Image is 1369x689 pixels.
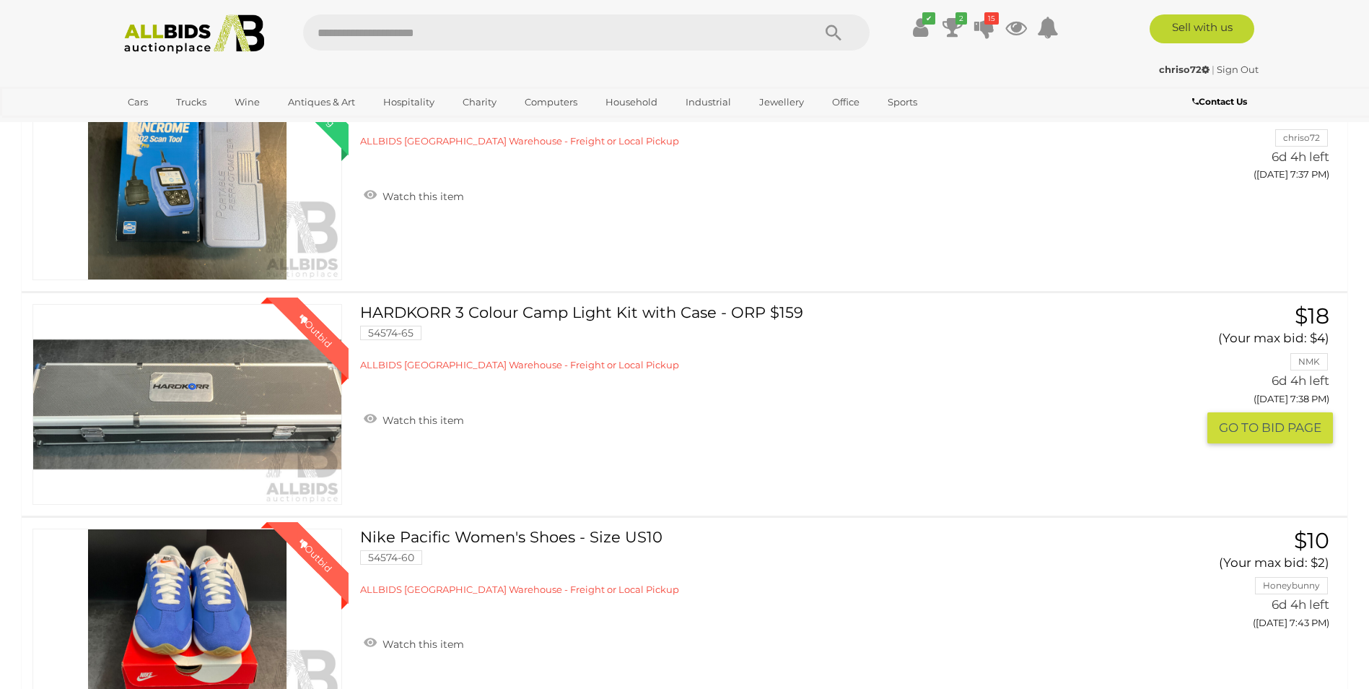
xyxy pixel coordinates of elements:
a: Charity [453,90,506,114]
a: Wine [225,90,269,114]
span: Watch this item [379,190,464,203]
a: Outbid [32,304,342,504]
a: Watch this item [360,632,468,654]
i: 15 [984,12,999,25]
a: Winning [32,80,342,280]
span: Watch this item [379,638,464,651]
a: Hospitality [374,90,444,114]
a: Watch this item [360,184,468,206]
a: Sports [878,90,927,114]
strong: chriso72 [1159,64,1210,75]
a: Trucks [167,90,216,114]
button: GO TO BID PAGE [1207,412,1333,443]
a: chriso72 [1159,64,1212,75]
a: Antiques & Art [279,90,364,114]
button: Search [797,14,870,51]
a: Sell with us [1150,14,1254,43]
a: Contact Us [1192,94,1251,110]
a: KINCROME OBD2 Scan Tool & Portable Refractometer 54574-66 ALLBIDS [GEOGRAPHIC_DATA] Warehouse - F... [371,80,1116,148]
a: $27 (Your max bid: $35) chriso72 6d 4h left ([DATE] 7:37 PM) [1137,80,1333,188]
a: HARDKORR 3 Colour Camp Light Kit with Case - ORP $159 54574-65 ALLBIDS [GEOGRAPHIC_DATA] Warehous... [371,304,1116,372]
a: Watch this item [360,408,468,430]
a: Jewellery [750,90,813,114]
div: Outbid [282,522,349,589]
a: Cars [118,90,157,114]
a: Nike Pacific Women's Shoes - Size US10 54574-60 ALLBIDS [GEOGRAPHIC_DATA] Warehouse - Freight or ... [371,529,1116,597]
span: $18 [1295,303,1329,329]
span: Watch this item [379,414,464,427]
a: Office [823,90,869,114]
a: 2 [942,14,963,40]
a: $18 (Your max bid: $4) NMK 6d 4h left ([DATE] 7:38 PM) GO TO BID PAGE [1137,304,1333,443]
span: | [1212,64,1215,75]
a: 15 [974,14,995,40]
b: Contact Us [1192,96,1247,107]
img: Allbids.com.au [116,14,273,54]
a: [GEOGRAPHIC_DATA] [118,114,240,138]
a: $10 (Your max bid: $2) Honeybunny 6d 4h left ([DATE] 7:43 PM) [1137,529,1333,637]
a: Computers [515,90,587,114]
i: ✔ [922,12,935,25]
span: $10 [1294,527,1329,554]
i: 2 [955,12,967,25]
a: ✔ [910,14,932,40]
a: Sign Out [1217,64,1259,75]
a: Industrial [676,90,740,114]
a: Household [596,90,667,114]
div: Outbid [282,298,349,364]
